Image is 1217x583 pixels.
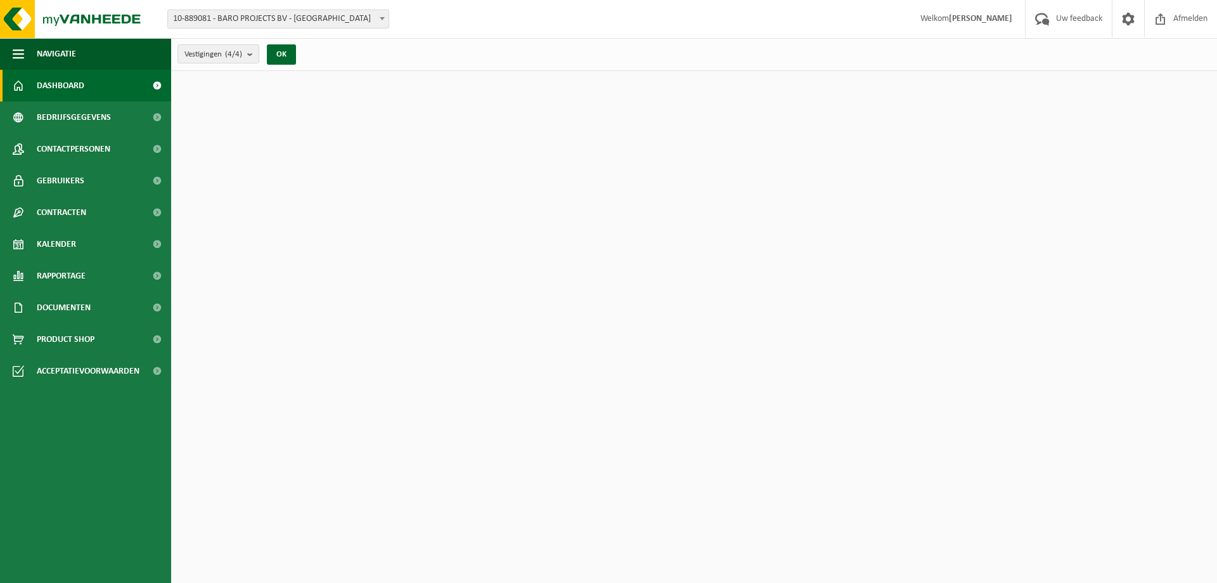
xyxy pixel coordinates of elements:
[37,165,84,197] span: Gebruikers
[225,50,242,58] count: (4/4)
[177,44,259,63] button: Vestigingen(4/4)
[37,324,94,355] span: Product Shop
[184,45,242,64] span: Vestigingen
[168,10,389,28] span: 10-889081 - BARO PROJECTS BV - OOSTEEKLO
[37,292,91,324] span: Documenten
[167,10,389,29] span: 10-889081 - BARO PROJECTS BV - OOSTEEKLO
[37,38,76,70] span: Navigatie
[37,228,76,260] span: Kalender
[949,14,1012,23] strong: [PERSON_NAME]
[267,44,296,65] button: OK
[37,260,86,292] span: Rapportage
[37,355,139,387] span: Acceptatievoorwaarden
[37,70,84,102] span: Dashboard
[37,197,86,228] span: Contracten
[37,133,110,165] span: Contactpersonen
[37,102,111,133] span: Bedrijfsgegevens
